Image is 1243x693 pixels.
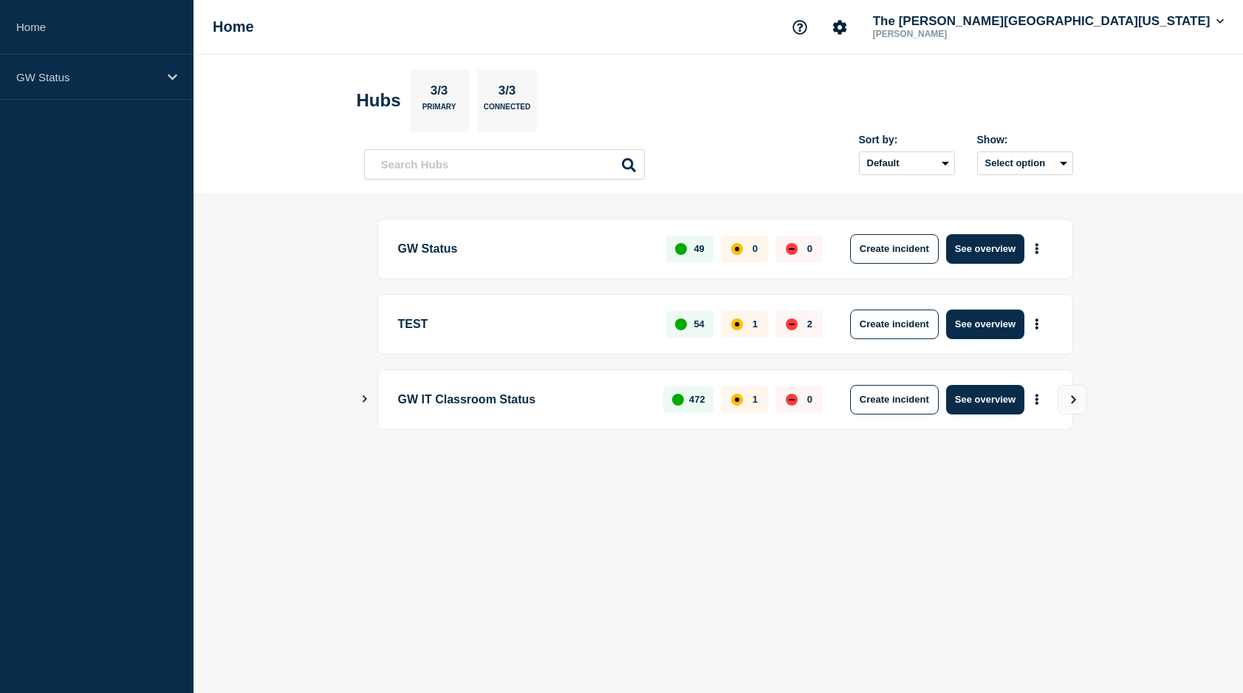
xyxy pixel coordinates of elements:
p: Connected [484,103,530,118]
button: See overview [946,310,1024,339]
h1: Home [213,18,254,35]
button: Select option [977,151,1073,175]
button: More actions [1027,386,1047,413]
button: Account settings [824,12,855,43]
button: Create incident [850,385,939,414]
button: See overview [946,234,1024,264]
button: More actions [1027,235,1047,262]
p: TEST [398,310,650,339]
p: 1 [753,394,758,405]
button: Support [784,12,815,43]
div: down [786,394,798,406]
p: GW IT Classroom Status [398,385,647,414]
div: up [675,318,687,330]
div: affected [731,318,743,330]
p: Primary [422,103,456,118]
p: 54 [694,318,704,330]
p: 2 [807,318,812,330]
p: 1 [753,318,758,330]
button: The [PERSON_NAME][GEOGRAPHIC_DATA][US_STATE] [870,14,1227,29]
div: Sort by: [859,134,955,146]
p: 472 [689,394,705,405]
div: affected [731,394,743,406]
button: Create incident [850,234,939,264]
p: GW Status [16,71,158,83]
input: Search Hubs [364,149,645,180]
p: 0 [807,394,812,405]
div: up [672,394,684,406]
p: 3/3 [425,83,453,103]
button: More actions [1027,310,1047,338]
p: GW Status [398,234,650,264]
div: Show: [977,134,1073,146]
p: 49 [694,243,704,254]
button: See overview [946,385,1024,414]
div: down [786,243,798,255]
button: Create incident [850,310,939,339]
div: up [675,243,687,255]
h2: Hubs [357,90,401,111]
div: affected [731,243,743,255]
p: 0 [753,243,758,254]
p: [PERSON_NAME] [870,29,1024,39]
select: Sort by [859,151,955,175]
div: down [786,318,798,330]
button: Show Connected Hubs [361,394,369,405]
p: 3/3 [493,83,521,103]
p: 0 [807,243,812,254]
button: View [1058,385,1087,414]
